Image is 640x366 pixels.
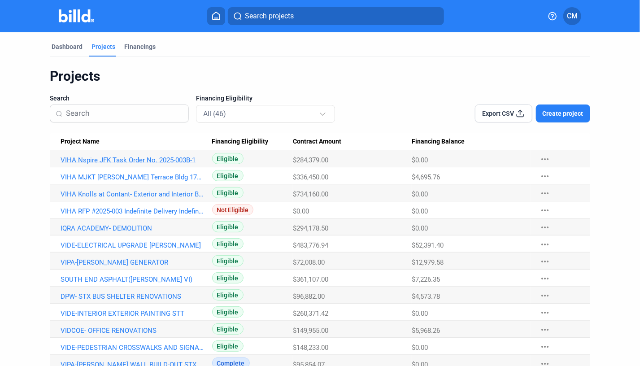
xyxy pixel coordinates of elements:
[412,173,440,181] span: $4,695.76
[540,239,550,250] mat-icon: more_horiz
[212,323,244,335] span: Eligible
[61,292,204,301] a: DPW- STX BUS SHELTER RENOVATIONS
[212,255,244,266] span: Eligible
[412,224,428,232] span: $0.00
[412,207,428,215] span: $0.00
[293,327,328,335] span: $149,955.00
[540,188,550,199] mat-icon: more_horiz
[540,290,550,301] mat-icon: more_horiz
[293,309,328,318] span: $260,371.42
[212,138,293,146] div: Financing Eligibility
[293,156,328,164] span: $284,379.00
[61,138,212,146] div: Project Name
[61,344,204,352] a: VIDE-PEDESTRIAN CROSSWALKS AND SIGNAGE [GEOGRAPHIC_DATA]
[412,309,428,318] span: $0.00
[61,258,204,266] a: VIPA-[PERSON_NAME] GENERATOR
[293,138,341,146] span: Contract Amount
[61,327,204,335] a: VIDCOE- OFFICE RENOVATIONS
[540,222,550,233] mat-icon: more_horiz
[540,341,550,352] mat-icon: more_horiz
[293,344,328,352] span: $148,233.00
[293,241,328,249] span: $483,776.94
[540,273,550,284] mat-icon: more_horiz
[567,11,578,22] span: CM
[293,207,309,215] span: $0.00
[203,109,226,118] mat-select-trigger: All (46)
[293,292,325,301] span: $96,882.00
[293,224,328,232] span: $294,178.50
[212,272,244,283] span: Eligible
[412,292,440,301] span: $4,573.78
[52,42,83,51] div: Dashboard
[61,241,204,249] a: VIDE-ELECTRICAL UPGRADE [PERSON_NAME]
[212,238,244,249] span: Eligible
[412,190,428,198] span: $0.00
[228,7,444,25] button: Search projects
[540,171,550,182] mat-icon: more_horiz
[61,224,204,232] a: IQRA ACADEMY- DEMOLITION
[212,204,253,215] span: Not Eligible
[212,187,244,198] span: Eligible
[61,173,204,181] a: VIHA MJKT [PERSON_NAME] Terrace Bldg 17/19/22
[536,105,590,122] button: Create project
[61,190,204,198] a: VIHA Knolls at Contant- Exterior and Interior Bldg 1-1
[293,258,325,266] span: $72,008.00
[293,173,328,181] span: $336,450.00
[293,275,328,283] span: $361,107.00
[59,9,94,22] img: Billd Company Logo
[212,153,244,164] span: Eligible
[245,11,294,22] span: Search projects
[61,207,204,215] a: VIHA RFP #2025-003 Indefinite Delivery Indefinite Quantity (IDIQ) NSPIRE
[540,324,550,335] mat-icon: more_horiz
[412,156,428,164] span: $0.00
[412,344,428,352] span: $0.00
[412,241,444,249] span: $52,391.40
[543,109,583,118] span: Create project
[212,306,244,318] span: Eligible
[66,104,183,123] input: Search
[412,138,531,146] div: Financing Balance
[124,42,156,51] div: Financings
[212,170,244,181] span: Eligible
[540,205,550,216] mat-icon: more_horiz
[61,138,100,146] span: Project Name
[61,156,204,164] a: VIHA Nspire JFK Task Order No. 2025-003B-1
[293,138,412,146] div: Contract Amount
[212,138,269,146] span: Financing Eligibility
[540,307,550,318] mat-icon: more_horiz
[412,327,440,335] span: $5,968.26
[61,275,204,283] a: SOUTH END ASPHALT([PERSON_NAME] VI)
[212,289,244,301] span: Eligible
[196,94,253,103] span: Financing Eligibility
[50,94,70,103] span: Search
[293,190,328,198] span: $734,160.00
[61,309,204,318] a: VIDE-INTERIOR EXTERIOR PAINTING STT
[212,221,244,232] span: Eligible
[563,7,581,25] button: CM
[540,154,550,165] mat-icon: more_horiz
[412,138,465,146] span: Financing Balance
[540,256,550,267] mat-icon: more_horiz
[412,258,444,266] span: $12,979.58
[482,109,514,118] span: Export CSV
[212,340,244,352] span: Eligible
[50,68,590,85] div: Projects
[412,275,440,283] span: $7,226.35
[475,105,532,122] button: Export CSV
[91,42,115,51] div: Projects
